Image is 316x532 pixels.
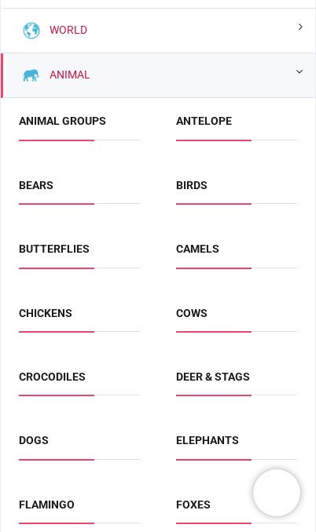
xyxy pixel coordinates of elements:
[19,179,53,191] a: Bears
[19,434,49,446] a: Dogs
[43,23,87,38] a: World
[176,370,297,395] span: Deer & Stags
[176,307,208,319] a: Cows
[176,433,297,459] span: Elephants
[176,497,297,523] span: Foxes
[19,370,86,383] a: Crocodiles
[22,66,41,85] img: Animal
[19,306,140,332] span: Chickens
[19,242,140,268] span: Butterflies
[19,498,75,511] a: Flamingo
[176,178,297,204] span: Birds
[253,469,300,516] iframe: Brevo live chat
[19,115,106,127] a: Animal Groups
[176,370,250,383] a: Deer & Stags
[176,242,297,268] span: Camels
[176,115,232,127] a: Antelope
[19,370,140,395] span: Crocodiles
[22,21,41,40] img: World
[176,434,239,446] a: Elephants
[19,433,140,459] span: Dogs
[19,242,90,255] a: Butterflies
[19,307,72,319] a: Chickens
[176,242,219,255] a: Camels
[176,306,297,332] span: Cows
[176,114,297,140] span: Antelope
[176,179,208,191] a: Birds
[19,178,140,204] span: Bears
[19,497,140,523] span: Flamingo
[176,498,211,511] a: Foxes
[19,114,140,140] span: Animal Groups
[43,67,90,83] a: Animal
